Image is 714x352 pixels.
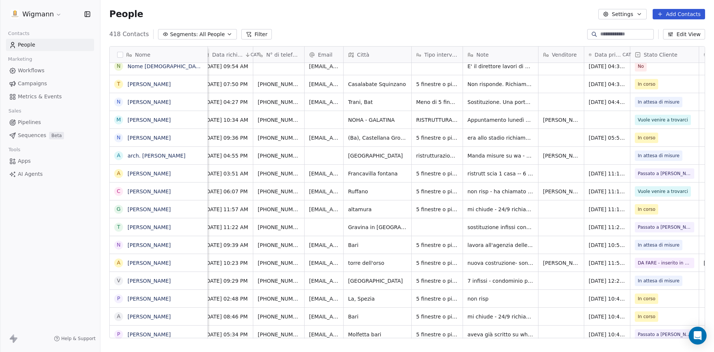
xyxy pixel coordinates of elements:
span: torre dell'orso [348,259,407,267]
span: Workflows [18,67,45,74]
div: A [117,313,120,320]
span: Wigmann [22,9,54,19]
span: [GEOGRAPHIC_DATA] [348,277,407,285]
span: In corso [638,134,655,142]
span: ristrutt scia 1 casa -- 6 infissi + avvolg blinkroll avorio + cassonetto + zanz -- casa indipende... [467,170,534,177]
span: [DATE] 04:55 PM [204,152,248,159]
span: In attesa di misure [638,152,679,159]
a: Help & Support [54,336,96,342]
div: Note [463,47,538,63]
div: Nome [110,47,208,63]
span: [DATE] 05:52 PM [589,134,625,142]
span: [DATE] 10:48 AM [589,313,625,320]
span: Ruffano [348,188,407,195]
span: [EMAIL_ADDRESS][DOMAIN_NAME] [309,98,339,106]
a: arch. [PERSON_NAME] [128,153,186,159]
span: La, Spezia [348,295,407,302]
span: non risp [467,295,534,302]
span: Email [318,51,332,58]
span: [DATE] 11:15 AM [589,170,625,177]
span: 5 finestre o più di 5 [416,170,458,177]
span: [PERSON_NAME] [543,188,579,195]
span: Data richiesta [212,51,243,58]
span: Gravina in [GEOGRAPHIC_DATA] [348,223,407,231]
span: Pipelines [18,118,41,126]
span: [GEOGRAPHIC_DATA] [348,152,407,159]
span: Segments: [170,31,198,38]
div: P [117,295,120,302]
span: [PERSON_NAME] [543,152,579,159]
a: Metrics & Events [6,91,94,103]
span: [PERSON_NAME] [543,259,579,267]
span: Tipo intervento [424,51,458,58]
button: Settings [598,9,646,19]
span: In corso [638,313,655,320]
div: M [116,116,121,124]
span: In corso [638,80,655,88]
span: sostituzione infissi condominio 3 piano. ora alluminio verde - vorrebbe pvc bianco eff legno o po... [467,223,534,231]
span: [DATE] 11:57 AM [204,206,248,213]
span: [DATE] 10:40 AM [589,331,625,338]
div: C [117,187,120,195]
span: 5 finestre o più di 5 [416,188,458,195]
div: a [117,152,120,159]
span: [EMAIL_ADDRESS][DOMAIN_NAME] [309,80,339,88]
span: [DATE] 06:07 PM [204,188,248,195]
span: [EMAIL_ADDRESS][DOMAIN_NAME] [309,313,339,320]
span: [DATE] 08:46 PM [204,313,248,320]
a: [PERSON_NAME] [128,242,171,248]
span: [PHONE_NUMBER] [258,331,300,338]
span: [DATE] 03:51 AM [204,170,248,177]
span: Città [357,51,369,58]
span: Vuole venire a trovarci [638,188,688,195]
span: [PHONE_NUMBER] [258,241,300,249]
span: [EMAIL_ADDRESS][DOMAIN_NAME] [309,277,339,285]
a: [PERSON_NAME] [128,117,171,123]
div: Data primo contattoCAT [584,47,630,63]
span: 5 finestre o più di 5 [416,295,458,302]
span: Note [476,51,489,58]
span: Bari [348,313,407,320]
span: Data primo contatto [595,51,621,58]
span: Campaigns [18,80,47,88]
a: [PERSON_NAME] [128,135,171,141]
span: [DATE] 09:29 PM [204,277,248,285]
span: [DATE] 11:24 AM [589,223,625,231]
span: In corso [638,295,655,302]
button: Edit View [663,29,705,39]
a: SequencesBeta [6,129,94,142]
span: [DATE] 04:45 PM [589,98,625,106]
span: [DATE] 09:36 PM [204,134,248,142]
span: Non risponde. Richiamato il 30/09 non risp. Mando mex [467,80,534,88]
div: Open Intercom Messenger [689,327,707,345]
span: [EMAIL_ADDRESS][DOMAIN_NAME] [309,259,339,267]
span: [PHONE_NUMBER] [258,259,300,267]
span: CAT [251,52,259,58]
span: [EMAIL_ADDRESS][DOMAIN_NAME] [309,331,339,338]
div: Tipo intervento [412,47,463,63]
a: [PERSON_NAME] [128,171,171,177]
span: Beta [49,132,64,139]
span: [PERSON_NAME] [543,116,579,124]
span: Casalabate Squinzano [348,80,407,88]
span: 5 finestre o più di 5 [416,206,458,213]
span: Passato a [PERSON_NAME] [638,170,691,177]
span: [PHONE_NUMBER] [258,295,300,302]
button: Wigmann [9,8,63,20]
div: A [117,169,120,177]
span: DA FARE - inserito in cartella [638,259,691,267]
span: [DATE] 11:11 AM [589,206,625,213]
span: [DATE] 10:53 AM [589,241,625,249]
span: Tools [5,144,23,155]
div: P [117,330,120,338]
span: mi chiude - 24/9 richiamo sempre spento [467,206,534,213]
span: 5 finestre o più di 5 [416,80,458,88]
span: [DATE] 10:23 PM [204,259,248,267]
span: [DATE] 04:39 PM [589,63,625,70]
a: [PERSON_NAME] [128,296,171,302]
span: [PHONE_NUMBER] [258,313,300,320]
span: In attesa di misure [638,98,679,106]
span: [PHONE_NUMBER] [258,223,300,231]
span: [EMAIL_ADDRESS][DOMAIN_NAME] [309,295,339,302]
div: Stato Cliente [630,47,699,63]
